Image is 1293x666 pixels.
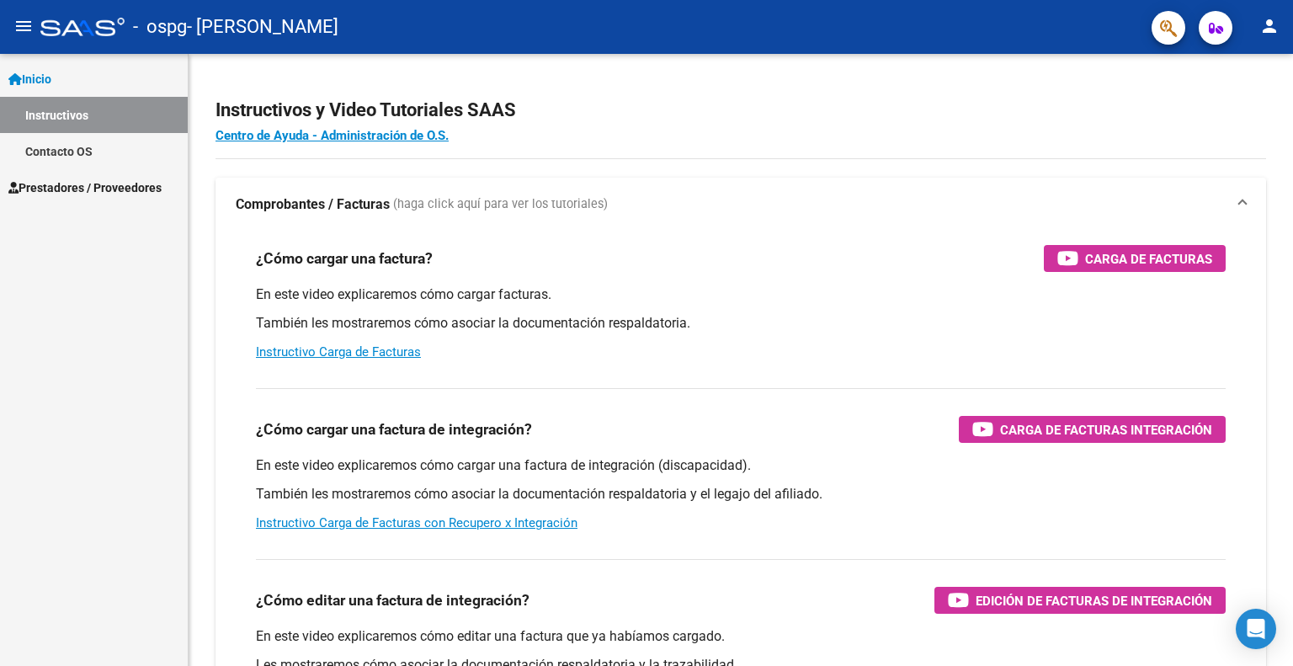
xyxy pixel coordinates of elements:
span: (haga click aquí para ver los tutoriales) [393,195,608,214]
span: Carga de Facturas [1085,248,1212,269]
span: Prestadores / Proveedores [8,178,162,197]
span: Carga de Facturas Integración [1000,419,1212,440]
mat-icon: menu [13,16,34,36]
button: Carga de Facturas Integración [959,416,1226,443]
button: Carga de Facturas [1044,245,1226,272]
h3: ¿Cómo cargar una factura de integración? [256,418,532,441]
button: Edición de Facturas de integración [934,587,1226,614]
mat-icon: person [1259,16,1280,36]
span: Edición de Facturas de integración [976,590,1212,611]
p: En este video explicaremos cómo cargar una factura de integración (discapacidad). [256,456,1226,475]
strong: Comprobantes / Facturas [236,195,390,214]
h3: ¿Cómo editar una factura de integración? [256,589,529,612]
div: Open Intercom Messenger [1236,609,1276,649]
a: Centro de Ayuda - Administración de O.S. [215,128,449,143]
h2: Instructivos y Video Tutoriales SAAS [215,94,1266,126]
mat-expansion-panel-header: Comprobantes / Facturas (haga click aquí para ver los tutoriales) [215,178,1266,232]
a: Instructivo Carga de Facturas [256,344,421,360]
span: Inicio [8,70,51,88]
p: También les mostraremos cómo asociar la documentación respaldatoria y el legajo del afiliado. [256,485,1226,503]
span: - [PERSON_NAME] [187,8,338,45]
p: También les mostraremos cómo asociar la documentación respaldatoria. [256,314,1226,333]
p: En este video explicaremos cómo editar una factura que ya habíamos cargado. [256,627,1226,646]
a: Instructivo Carga de Facturas con Recupero x Integración [256,515,577,530]
p: En este video explicaremos cómo cargar facturas. [256,285,1226,304]
h3: ¿Cómo cargar una factura? [256,247,433,270]
span: - ospg [133,8,187,45]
